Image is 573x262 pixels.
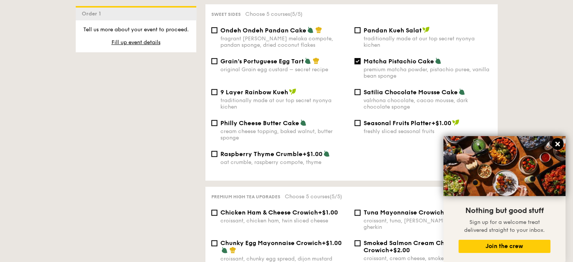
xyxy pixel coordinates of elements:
span: Seasonal Fruits Platter [364,120,431,127]
span: +$1.00 [431,120,451,127]
div: premium matcha powder, pistachio puree, vanilla bean sponge [364,66,492,79]
img: icon-chef-hat.a58ddaea.svg [229,247,236,253]
img: icon-vegetarian.fe4039eb.svg [458,88,465,95]
input: Raspberry Thyme Crumble+$1.00oat crumble, raspberry compote, thyme [211,151,217,157]
span: +$1.00 [303,150,322,158]
img: icon-vegan.f8ff3823.svg [452,119,460,126]
span: Satilia Chocolate Mousse Cake [364,89,458,96]
span: Order 1 [82,11,104,17]
img: icon-vegan.f8ff3823.svg [289,88,296,95]
input: Philly Cheese Butter Cakecream cheese topping, baked walnut, butter sponge [211,120,217,126]
img: DSC07876-Edit02-Large.jpeg [443,136,565,196]
span: Sign up for a welcome treat delivered straight to your inbox. [464,219,545,233]
input: Satilia Chocolate Mousse Cakevalrhona chocolate, cacao mousse, dark chocolate sponge [354,89,361,95]
div: oat crumble, raspberry compote, thyme [220,159,348,165]
input: Matcha Pistachio Cakepremium matcha powder, pistachio puree, vanilla bean sponge [354,58,361,64]
img: icon-vegetarian.fe4039eb.svg [304,57,311,64]
img: icon-chef-hat.a58ddaea.svg [315,26,322,33]
span: Nothing but good stuff [465,206,544,215]
div: croissant, tuna, [PERSON_NAME] dressing, gherkin [364,218,492,230]
img: icon-chef-hat.a58ddaea.svg [313,57,319,64]
p: Tell us more about your event to proceed. [82,26,190,34]
input: Chunky Egg Mayonnaise Crowich+$1.00croissant, chunky egg spread, dijon mustard [211,240,217,246]
span: Pandan Kueh Salat [364,27,422,34]
span: Choose 5 courses [245,11,303,17]
div: croissant, cream cheese, smoked salmon [364,255,492,262]
span: (5/5) [290,11,303,17]
span: Fill up event details [112,39,160,46]
span: Tuna Mayonnaise Crowich [364,209,444,216]
input: Grain's Portuguese Egg Tartoriginal Grain egg custard – secret recipe [211,58,217,64]
img: icon-vegetarian.fe4039eb.svg [323,150,330,157]
button: Close [552,138,564,150]
div: original Grain egg custard – secret recipe [220,66,348,73]
input: Ondeh Ondeh Pandan Cakefragrant [PERSON_NAME] melaka compote, pandan sponge, dried coconut flakes [211,27,217,33]
span: Chunky Egg Mayonnaise Crowich [220,239,322,247]
input: Tuna Mayonnaise Crowich+$1.00croissant, tuna, [PERSON_NAME] dressing, gherkin [354,210,361,216]
input: 9 Layer Rainbow Kuehtraditionally made at our top secret nyonya kichen [211,89,217,95]
div: croissant, chicken ham, twin sliced cheese [220,218,348,224]
span: +$1.00 [322,239,342,247]
span: Matcha Pistachio Cake [364,58,434,65]
span: +$1.00 [318,209,338,216]
div: cream cheese topping, baked walnut, butter sponge [220,128,348,141]
img: icon-vegan.f8ff3823.svg [422,26,430,33]
span: Philly Cheese Butter Cake [220,120,299,127]
span: Ondeh Ondeh Pandan Cake [220,27,306,34]
span: Sweet sides [211,12,241,17]
input: Seasonal Fruits Platter+$1.00freshly sliced seasonal fruits [354,120,361,126]
span: Choose 5 courses [285,193,342,200]
span: 9 Layer Rainbow Kueh [220,89,288,96]
span: (5/5) [330,193,342,200]
div: traditionally made at our top secret nyonya kichen [364,35,492,48]
div: traditionally made at our top secret nyonya kichen [220,97,348,110]
span: Smoked Salmon Cream Cheese Crowich [364,239,458,254]
span: Premium high tea upgrades [211,194,280,199]
input: Pandan Kueh Salattraditionally made at our top secret nyonya kichen [354,27,361,33]
img: icon-vegetarian.fe4039eb.svg [307,26,314,33]
img: icon-vegetarian.fe4039eb.svg [435,57,442,64]
div: fragrant [PERSON_NAME] melaka compote, pandan sponge, dried coconut flakes [220,35,348,48]
div: freshly sliced seasonal fruits [364,128,492,135]
input: Smoked Salmon Cream Cheese Crowich+$2.00croissant, cream cheese, smoked salmon [354,240,361,246]
div: croissant, chunky egg spread, dijon mustard [220,256,348,262]
span: Raspberry Thyme Crumble [220,150,303,158]
input: Chicken Ham & Cheese Crowich+$1.00croissant, chicken ham, twin sliced cheese [211,210,217,216]
span: +$2.00 [389,247,410,254]
div: valrhona chocolate, cacao mousse, dark chocolate sponge [364,97,492,110]
img: icon-vegetarian.fe4039eb.svg [221,247,228,253]
span: Chicken Ham & Cheese Crowich [220,209,318,216]
button: Join the crew [458,240,550,253]
span: Grain's Portuguese Egg Tart [220,58,304,65]
img: icon-vegetarian.fe4039eb.svg [300,119,307,126]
